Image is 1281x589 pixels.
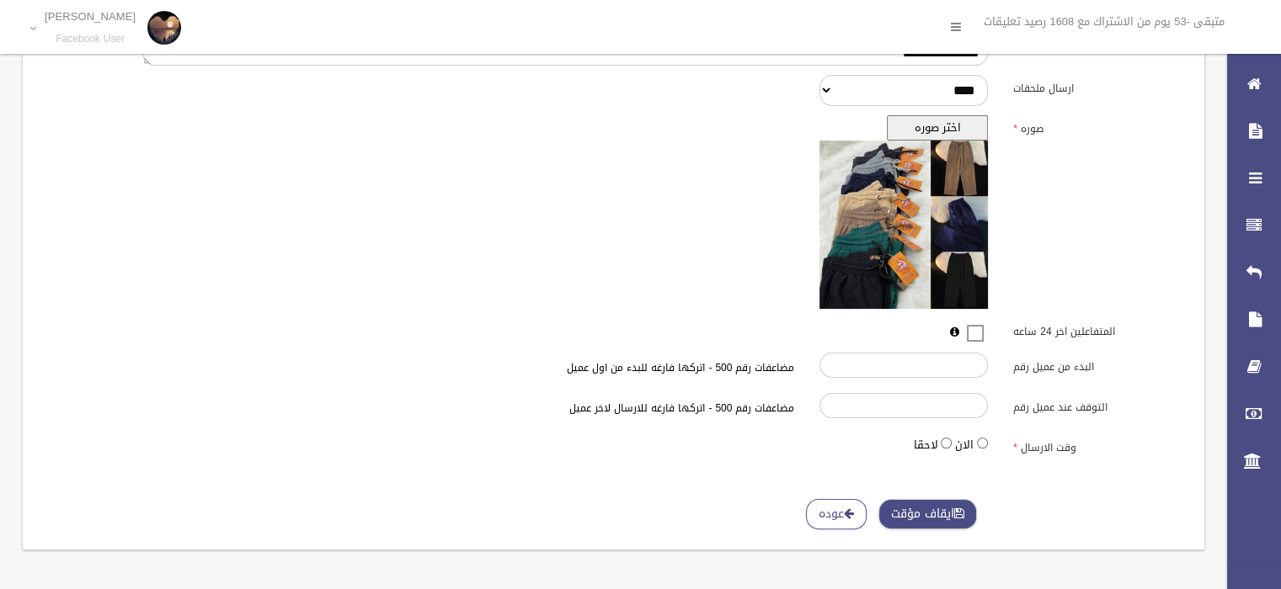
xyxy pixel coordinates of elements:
label: المتفاعلين اخر 24 ساعه [1001,318,1194,342]
button: ايقاف مؤقت [878,499,977,530]
a: عوده [806,499,867,530]
label: الان [955,435,974,455]
label: ارسال ملحقات [1001,75,1194,98]
label: البدء من عميل رقم [1001,353,1194,376]
label: صوره [1001,115,1194,139]
label: لاحقا [913,435,937,455]
button: اختر صوره [887,115,988,141]
label: التوقف عند عميل رقم [1001,393,1194,417]
small: Facebook User [45,33,136,45]
h6: مضاعفات رقم 500 - اتركها فارغه للارسال لاخر عميل [336,403,795,414]
p: [PERSON_NAME] [45,10,136,23]
img: معاينه الصوره [819,141,988,309]
label: وقت الارسال [1001,434,1194,458]
h6: مضاعفات رقم 500 - اتركها فارغه للبدء من اول عميل [336,363,795,374]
